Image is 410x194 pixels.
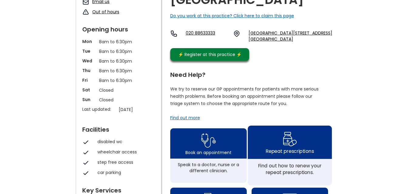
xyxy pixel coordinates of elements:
a: 020 88633333 [186,30,229,42]
p: 8am to 6:30pm [99,67,138,74]
div: Find out how to renew your repeat prescriptions. [251,162,328,176]
img: practice location icon [233,30,240,37]
a: Out of hours [92,9,119,15]
p: Closed [99,97,138,103]
p: Fri [82,77,96,83]
p: Mon [82,38,96,44]
div: Opening hours [82,23,155,32]
div: car parking [97,169,152,176]
p: Sat [82,87,96,93]
p: Sun [82,97,96,103]
a: [GEOGRAPHIC_DATA][STREET_ADDRESS][GEOGRAPHIC_DATA] [249,30,334,42]
p: Thu [82,67,96,74]
div: Facilities [82,123,155,133]
div: step free access [97,159,152,165]
div: Need Help? [170,69,328,78]
img: telephone icon [170,30,178,37]
img: book appointment icon [201,132,216,150]
a: ⚡️ Register at this practice ⚡️ [170,48,249,61]
p: Last updated: [82,106,116,112]
p: 8am to 6:30pm [99,48,138,55]
div: Book an appointment [185,150,232,156]
div: wheelchair access [97,149,152,155]
a: repeat prescription iconRepeat prescriptionsFind out how to renew your repeat prescriptions. [248,126,332,186]
img: repeat prescription icon [283,130,297,148]
p: 8am to 6:30pm [99,77,138,84]
p: Wed [82,58,96,64]
p: 8am to 6:30pm [99,38,138,45]
p: Tue [82,48,96,54]
p: [DATE] [119,106,158,113]
div: Key Services [82,184,155,193]
a: Find out more [170,115,200,121]
a: Do you work at this practice? Click here to claim this page [170,13,294,19]
p: Closed [99,87,138,94]
div: disabled wc [97,139,152,145]
div: Repeat prescriptions [266,148,313,154]
img: exclamation icon [82,9,89,16]
div: ⚡️ Register at this practice ⚡️ [175,51,245,58]
a: book appointment icon Book an appointmentSpeak to a doctor, nurse or a different clinician. [170,128,247,183]
p: We try to reserve our GP appointments for patients with more serious health problems. Before book... [170,85,319,107]
p: 8am to 6:30pm [99,58,138,64]
div: Speak to a doctor, nurse or a different clinician. [173,162,244,174]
